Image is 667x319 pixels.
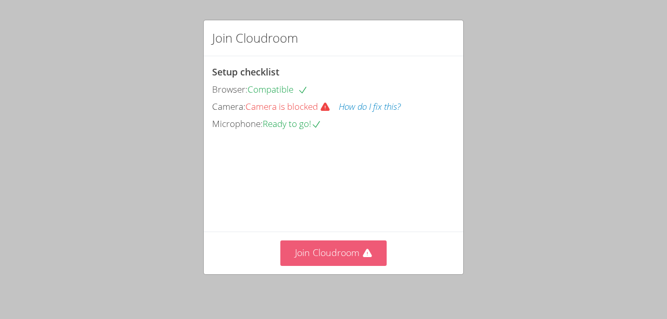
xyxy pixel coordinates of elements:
[280,240,387,266] button: Join Cloudroom
[245,100,339,112] span: Camera is blocked
[212,66,279,78] span: Setup checklist
[212,118,263,130] span: Microphone:
[263,118,322,130] span: Ready to go!
[212,100,245,112] span: Camera:
[212,29,298,47] h2: Join Cloudroom
[212,83,248,95] span: Browser:
[248,83,308,95] span: Compatible
[339,99,401,114] button: How do I fix this?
